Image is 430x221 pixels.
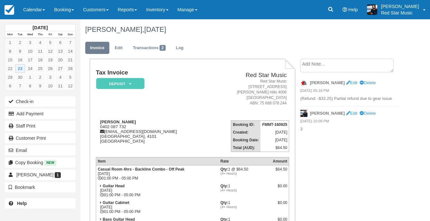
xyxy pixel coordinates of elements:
[45,82,55,90] a: 10
[5,109,76,119] button: Add Payment
[35,82,45,90] a: 9
[65,38,75,47] a: 7
[35,38,45,47] a: 4
[103,200,129,205] strong: Guitar Cabinet
[220,184,228,188] strong: Qty
[96,119,208,152] div: 0402 087 732 [EMAIL_ADDRESS][DOMAIN_NAME] [GEOGRAPHIC_DATA], 4101 [GEOGRAPHIC_DATA]
[220,167,228,172] strong: Qty
[5,5,14,15] img: checkfront-main-nav-mini-logo.png
[220,200,228,205] strong: Qty
[45,31,55,38] th: Fri
[55,172,61,178] span: 1
[343,7,347,12] i: Help
[5,133,76,143] a: Customer Print
[346,111,357,116] a: Edit
[55,38,65,47] a: 6
[5,182,76,192] button: Bookmark
[15,56,25,64] a: 16
[55,82,65,90] a: 11
[65,47,75,56] a: 14
[211,79,287,106] address: Red Star Music [STREET_ADDRESS] [PERSON_NAME] Hills 4006 [GEOGRAPHIC_DATA] ABN: 75 688 078 244
[44,160,56,165] span: New
[5,64,15,73] a: 22
[5,157,76,168] button: Copy Booking New
[261,128,289,136] td: [DATE]
[35,56,45,64] a: 18
[100,119,136,124] strong: [PERSON_NAME]
[360,111,376,116] a: Delete
[55,56,65,64] a: 20
[211,72,287,79] h2: Red Star Music
[85,42,109,54] a: Invoice
[25,38,35,47] a: 3
[219,157,271,165] th: Rate
[96,78,142,90] a: Deposit
[25,73,35,82] a: 1
[96,165,219,182] td: [DATE] 01:00 PM - 05:00 PM
[15,31,25,38] th: Tue
[35,47,45,56] a: 11
[128,42,170,54] a: Transactions2
[273,200,287,210] div: $0.00
[98,167,184,172] strong: Casual Room 4hrs - Backline Combo - Off Peak
[5,47,15,56] a: 8
[5,96,76,107] button: Check-in
[15,38,25,47] a: 2
[360,80,376,85] a: Delete
[231,136,261,144] th: Booking Date:
[96,182,219,199] td: [DATE] 01:00 PM - 05:00 PM
[219,182,271,199] td: 1
[15,47,25,56] a: 9
[261,144,289,152] td: $64.50
[15,82,25,90] a: 7
[144,25,166,33] span: [DATE]
[17,201,27,206] b: Help
[5,198,76,208] a: Help
[261,136,289,144] td: [DATE]
[231,120,261,128] th: Booking ID:
[55,47,65,56] a: 13
[346,80,357,85] a: Edit
[273,184,287,193] div: $0.00
[220,188,270,192] em: (4+ Hours)
[220,172,270,175] em: (4+ Hours)
[96,69,208,76] h1: Tax Invoice
[85,26,398,33] h1: [PERSON_NAME],
[25,82,35,90] a: 8
[103,184,124,188] strong: Guitar Head
[5,73,15,82] a: 29
[220,205,270,209] em: (4+ Hours)
[5,82,15,90] a: 6
[5,121,76,131] a: Staff Print
[310,111,345,116] strong: [PERSON_NAME]
[25,64,35,73] a: 24
[35,64,45,73] a: 25
[5,145,76,155] button: Email
[96,157,219,165] th: Item
[45,73,55,82] a: 3
[45,38,55,47] a: 5
[65,73,75,82] a: 5
[65,56,75,64] a: 21
[5,170,76,180] a: [PERSON_NAME] 1
[219,165,271,182] td: 1 @ $64.50
[231,128,261,136] th: Created:
[171,42,188,54] a: Log
[65,64,75,73] a: 28
[25,47,35,56] a: 10
[15,64,25,73] a: 23
[25,56,35,64] a: 17
[55,31,65,38] th: Sat
[5,31,15,38] th: Mon
[25,31,35,38] th: Wed
[367,4,377,15] img: A1
[300,126,398,132] p: 3
[55,73,65,82] a: 4
[110,42,127,54] a: Edit
[160,45,166,51] span: 2
[231,144,261,152] th: Total (AUD):
[381,3,419,10] p: [PERSON_NAME]
[15,73,25,82] a: 30
[300,119,398,126] em: [DATE] 10:09 PM
[35,73,45,82] a: 2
